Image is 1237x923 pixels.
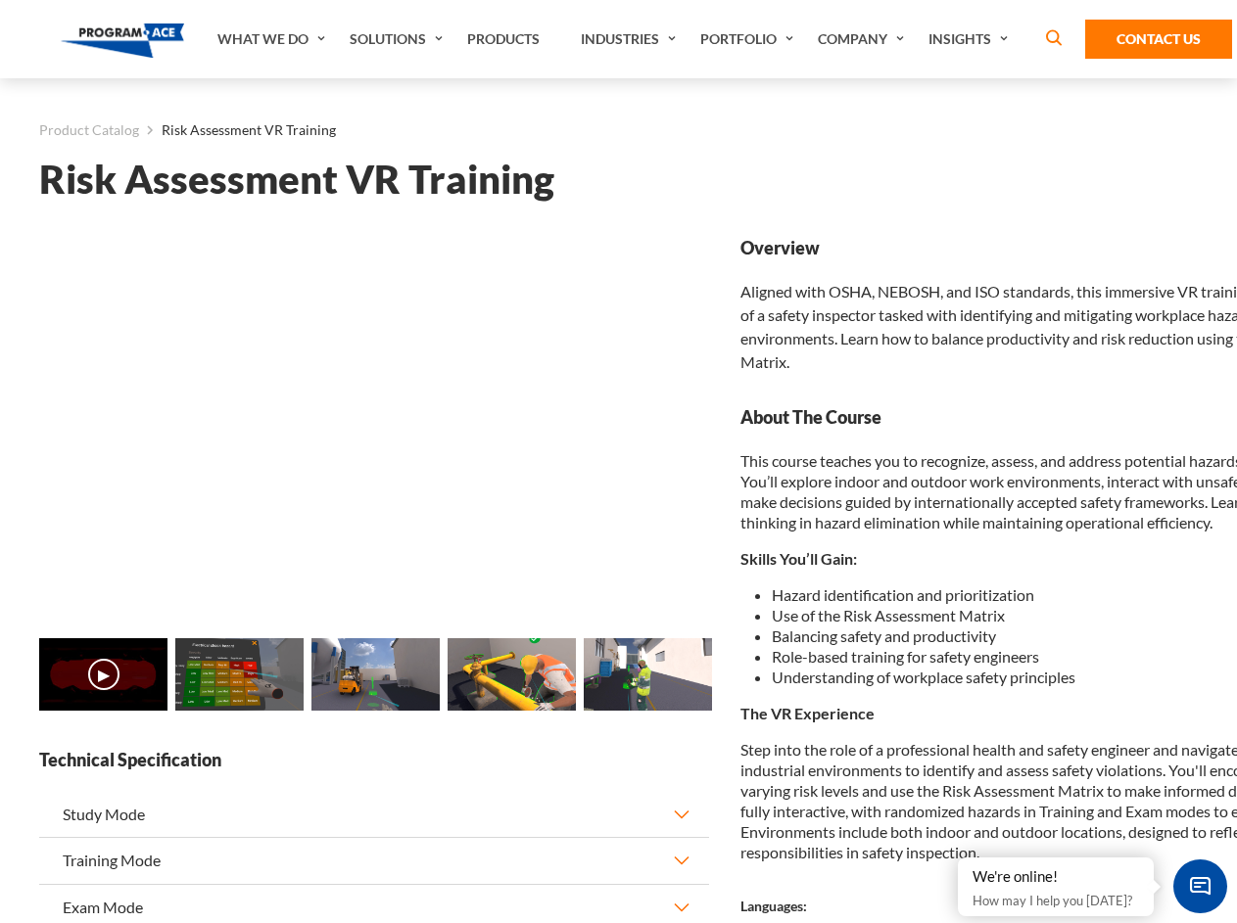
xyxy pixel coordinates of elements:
[39,792,709,837] button: Study Mode
[973,867,1139,887] div: We're online!
[1085,20,1232,59] a: Contact Us
[740,898,807,914] strong: Languages:
[175,638,304,711] img: Risk Assessment VR Training - Preview 1
[311,638,440,711] img: Risk Assessment VR Training - Preview 2
[61,23,185,58] img: Program-Ace
[973,889,1139,912] p: How may I help you [DATE]?
[39,638,167,711] img: Risk Assessment VR Training - Video 0
[39,838,709,883] button: Training Mode
[584,638,712,711] img: Risk Assessment VR Training - Preview 4
[88,659,119,690] button: ▶
[1173,859,1227,913] span: Chat Widget
[39,117,139,143] a: Product Catalog
[39,236,709,613] iframe: Risk Assessment VR Training - Video 0
[139,117,336,143] li: Risk Assessment VR Training
[39,748,709,772] strong: Technical Specification
[448,638,576,711] img: Risk Assessment VR Training - Preview 3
